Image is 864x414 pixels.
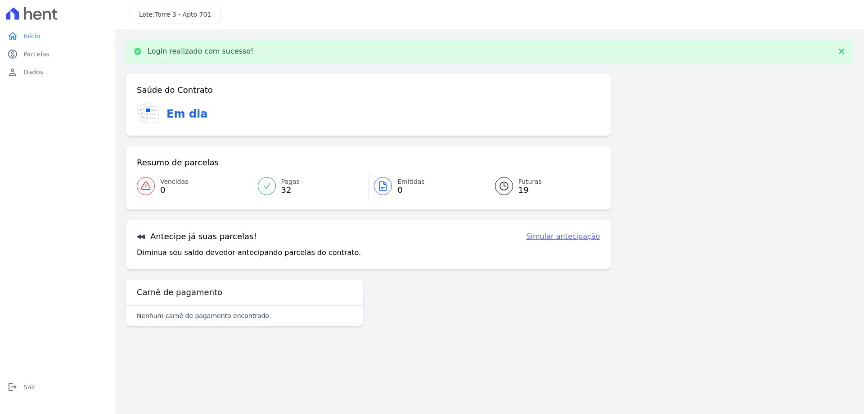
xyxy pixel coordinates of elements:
[397,177,425,187] span: Emitidas
[137,231,257,242] h3: Antecipe já suas parcelas!
[137,157,219,168] h3: Resumo de parcelas
[7,67,18,77] i: person
[7,382,18,392] i: logout
[526,231,600,242] a: Simular antecipação
[252,173,369,199] a: Pagas 32
[518,187,542,194] span: 19
[4,63,112,81] a: personDados
[518,177,542,187] span: Futuras
[137,287,222,298] h3: Carnê de pagamento
[23,32,40,41] span: Início
[160,187,188,194] span: 0
[137,85,213,96] h3: Saúde do Contrato
[23,68,43,77] span: Dados
[23,382,36,391] span: Sair
[23,50,49,59] span: Parcelas
[397,187,425,194] span: 0
[281,187,300,194] span: 32
[137,247,361,258] p: Diminua seu saldo devedor antecipando parcelas do contrato.
[484,173,600,199] a: Futuras 19
[7,31,18,41] i: home
[369,173,484,199] a: Emitidas 0
[7,49,18,59] i: paid
[137,311,269,320] p: Nenhum carnê de pagamento encontrado
[4,378,112,396] a: logoutSair
[148,47,254,56] p: Login realizado com sucesso!
[160,177,188,187] span: Vencidas
[166,106,207,122] h3: Em dia
[281,177,300,187] span: Pagas
[155,11,211,18] span: Torre 3 - Apto 701
[4,27,112,45] a: homeInício
[4,45,112,63] a: paidParcelas
[139,10,211,19] h3: Lote:
[137,173,252,199] a: Vencidas 0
